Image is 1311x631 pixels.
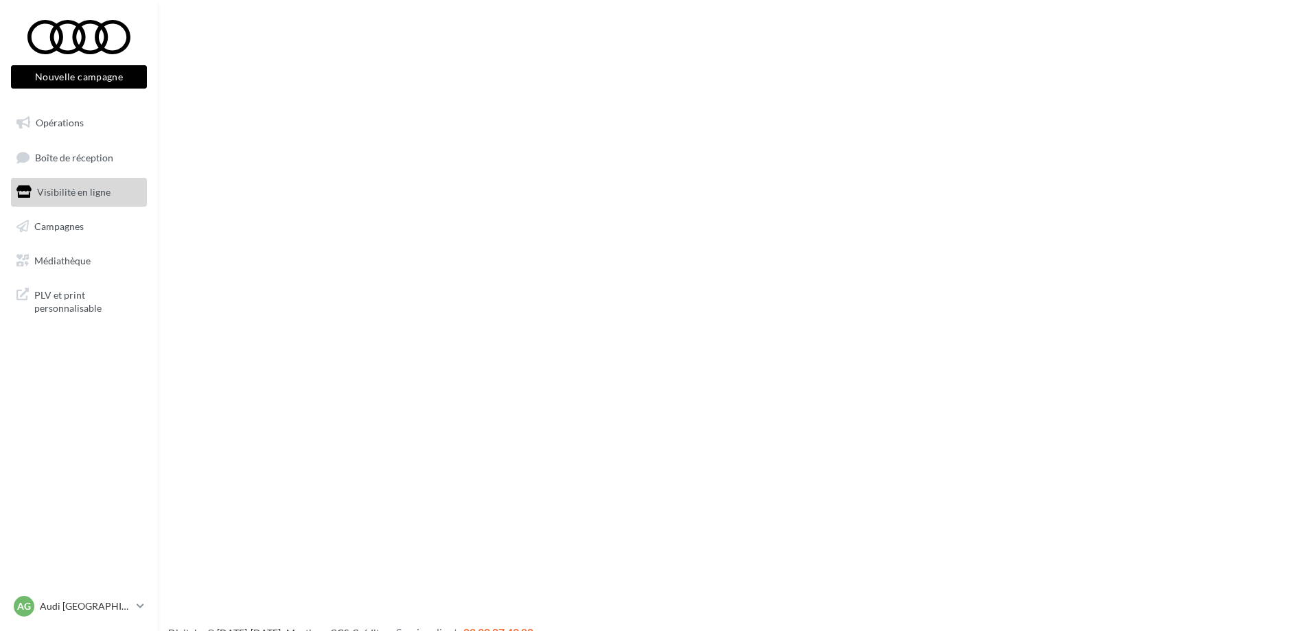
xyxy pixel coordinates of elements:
[34,254,91,266] span: Médiathèque
[40,599,131,613] p: Audi [GEOGRAPHIC_DATA]
[11,65,147,89] button: Nouvelle campagne
[8,280,150,321] a: PLV et print personnalisable
[36,117,84,128] span: Opérations
[37,186,111,198] span: Visibilité en ligne
[34,220,84,232] span: Campagnes
[17,599,31,613] span: AG
[8,212,150,241] a: Campagnes
[8,246,150,275] a: Médiathèque
[34,286,141,315] span: PLV et print personnalisable
[8,178,150,207] a: Visibilité en ligne
[11,593,147,619] a: AG Audi [GEOGRAPHIC_DATA]
[8,143,150,172] a: Boîte de réception
[35,151,113,163] span: Boîte de réception
[8,108,150,137] a: Opérations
